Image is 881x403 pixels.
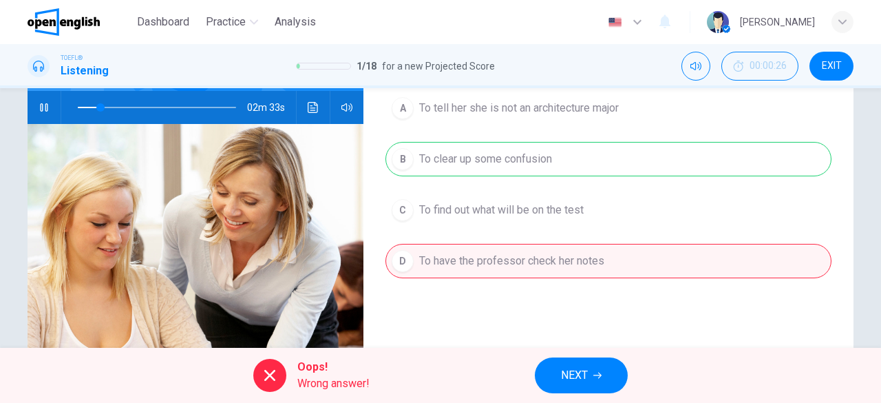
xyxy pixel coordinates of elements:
button: Practice [200,10,264,34]
button: EXIT [809,52,853,81]
span: EXIT [822,61,842,72]
span: TOEFL® [61,53,83,63]
span: Practice [206,14,246,30]
span: Dashboard [137,14,189,30]
span: Oops! [297,359,370,375]
img: OpenEnglish logo [28,8,100,36]
span: for a new Projected Score [382,58,495,74]
button: Click to see the audio transcription [302,91,324,124]
span: NEXT [561,366,588,385]
span: Wrong answer! [297,375,370,392]
button: NEXT [535,358,628,393]
button: 00:00:26 [721,52,798,81]
h1: Listening [61,63,109,79]
span: Analysis [275,14,316,30]
span: 00:00:26 [750,61,787,72]
img: en [606,17,624,28]
div: Mute [681,52,710,81]
button: Dashboard [131,10,195,34]
button: Analysis [269,10,321,34]
a: OpenEnglish logo [28,8,131,36]
img: Profile picture [707,11,729,33]
span: 1 / 18 [357,58,376,74]
span: 02m 33s [247,91,296,124]
div: [PERSON_NAME] [740,14,815,30]
div: Hide [721,52,798,81]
